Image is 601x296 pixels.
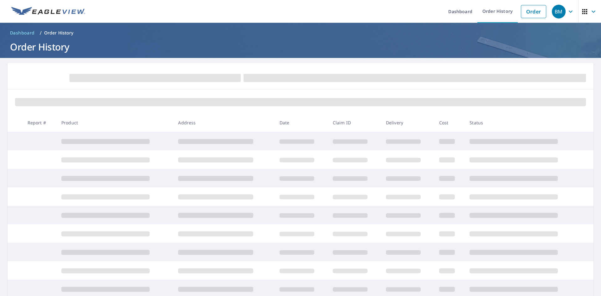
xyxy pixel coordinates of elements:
img: EV Logo [11,7,85,16]
th: Date [275,113,328,132]
th: Product [56,113,173,132]
th: Status [465,113,582,132]
a: Order [521,5,546,18]
div: BM [552,5,566,18]
li: / [40,29,42,37]
span: Dashboard [10,30,35,36]
nav: breadcrumb [8,28,593,38]
h1: Order History [8,40,593,53]
th: Cost [434,113,465,132]
th: Address [173,113,274,132]
a: Dashboard [8,28,37,38]
th: Delivery [381,113,434,132]
th: Report # [23,113,56,132]
th: Claim ID [328,113,381,132]
p: Order History [44,30,74,36]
